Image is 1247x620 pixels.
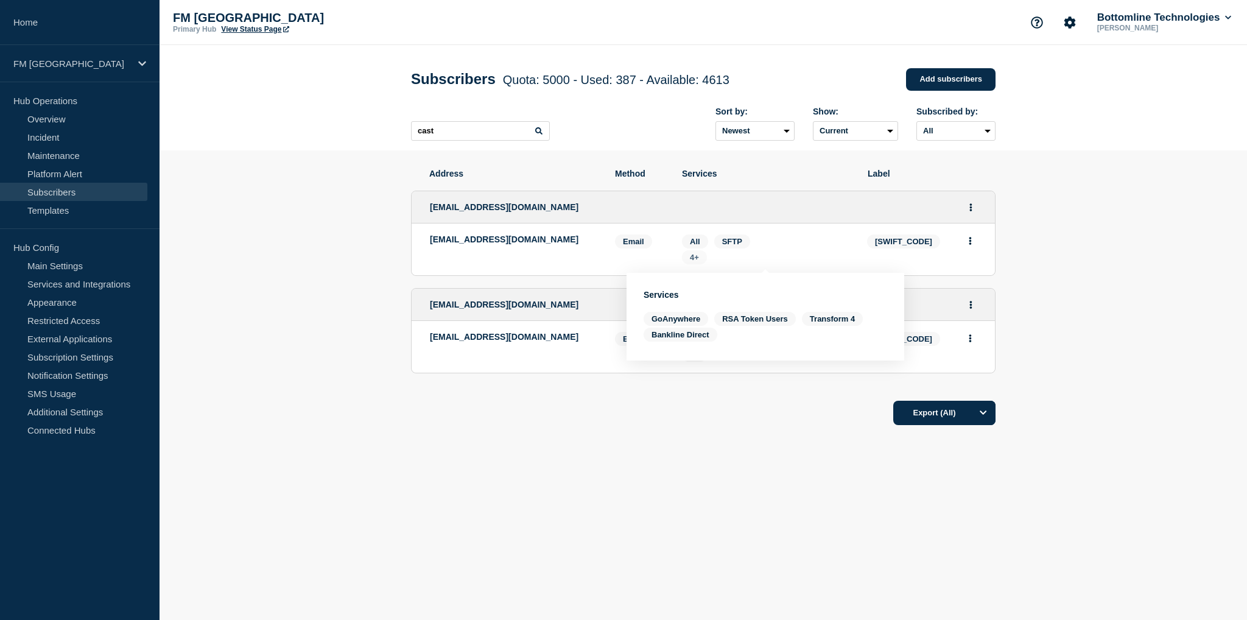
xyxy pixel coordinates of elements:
[813,107,898,116] div: Show:
[963,231,978,250] button: Actions
[173,11,416,25] p: FM [GEOGRAPHIC_DATA]
[615,234,652,248] span: Email
[722,237,742,246] span: SFTP
[13,58,130,69] p: FM [GEOGRAPHIC_DATA]
[802,312,863,326] span: Transform 4
[411,121,550,141] input: Search subscribers
[430,234,597,244] p: [EMAIL_ADDRESS][DOMAIN_NAME]
[1057,10,1083,35] button: Account settings
[906,68,996,91] a: Add subscribers
[971,401,996,425] button: Options
[1095,24,1221,32] p: [PERSON_NAME]
[644,290,887,300] h3: Services
[173,25,216,33] p: Primary Hub
[916,121,996,141] select: Subscribed by
[714,312,796,326] span: RSA Token Users
[411,71,729,88] h1: Subscribers
[615,332,652,346] span: Email
[429,169,597,178] span: Address
[963,198,978,217] button: Actions
[1095,12,1234,24] button: Bottomline Technologies
[813,121,898,141] select: Deleted
[430,332,597,342] p: [EMAIL_ADDRESS][DOMAIN_NAME]
[867,234,940,248] span: [SWIFT_CODE]
[1024,10,1050,35] button: Support
[615,169,664,178] span: Method
[963,329,978,348] button: Actions
[503,73,729,86] span: Quota: 5000 - Used: 387 - Available: 4613
[715,121,795,141] select: Sort by
[690,237,700,246] span: All
[916,107,996,116] div: Subscribed by:
[715,107,795,116] div: Sort by:
[430,300,578,309] span: [EMAIL_ADDRESS][DOMAIN_NAME]
[893,401,996,425] button: Export (All)
[682,169,849,178] span: Services
[963,295,978,314] button: Actions
[868,169,977,178] span: Label
[430,202,578,212] span: [EMAIL_ADDRESS][DOMAIN_NAME]
[644,328,717,342] span: Bankline Direct
[690,253,699,262] span: 4+
[644,312,708,326] span: GoAnywhere
[221,25,289,33] a: View Status Page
